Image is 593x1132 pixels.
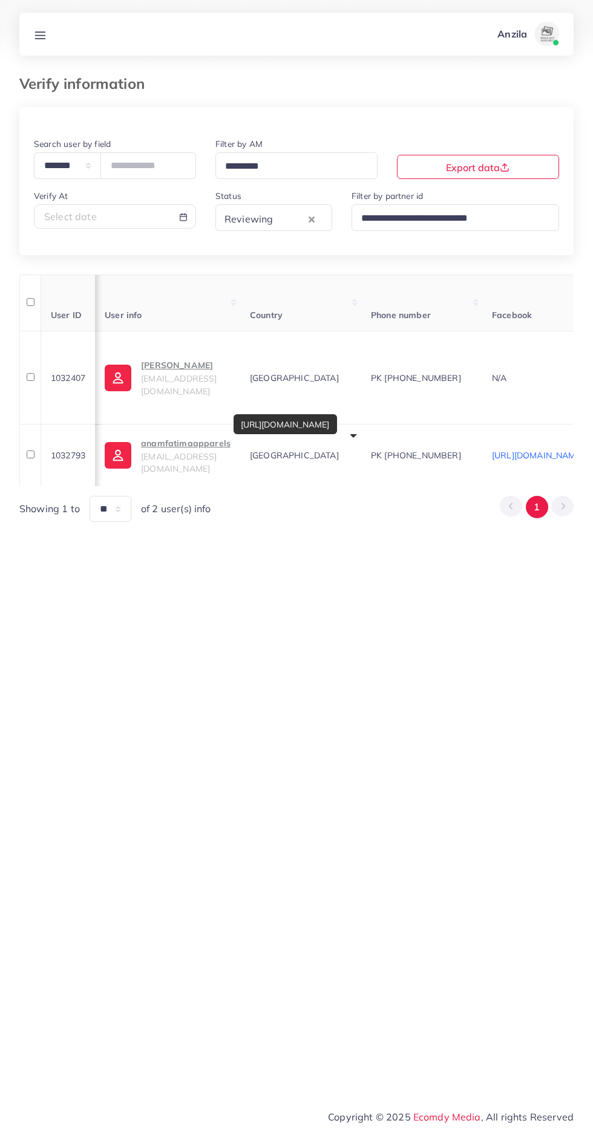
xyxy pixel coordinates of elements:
[215,138,263,150] label: Filter by AM
[34,190,68,202] label: Verify At
[492,450,583,461] a: [URL][DOMAIN_NAME]
[141,436,231,451] p: anamfatimaapparels
[215,204,332,230] div: Search for option
[481,1110,574,1124] span: , All rights Reserved
[492,310,532,320] span: Facebook
[371,372,461,383] span: PK [PHONE_NUMBER]
[44,210,97,223] span: Select date
[221,157,362,176] input: Search for option
[309,212,315,226] button: Clear Selected
[141,451,217,474] span: [EMAIL_ADDRESS][DOMAIN_NAME]
[141,373,217,396] span: [EMAIL_ADDRESS][DOMAIN_NAME]
[105,442,131,469] img: ic-user-info.36bf1079.svg
[222,210,275,228] span: Reviewing
[357,209,543,228] input: Search for option
[371,310,431,320] span: Phone number
[500,496,574,518] ul: Pagination
[105,358,231,397] a: [PERSON_NAME][EMAIL_ADDRESS][DOMAIN_NAME]
[105,365,131,391] img: ic-user-info.36bf1079.svg
[446,161,509,174] span: Export data
[141,502,211,516] span: of 2 user(s) info
[141,358,231,372] p: [PERSON_NAME]
[250,310,283,320] span: Country
[491,22,564,46] a: Anzilaavatar
[19,75,154,93] h3: Verify information
[105,310,142,320] span: User info
[497,27,527,41] p: Anzila
[105,436,231,475] a: anamfatimaapparels[EMAIL_ADDRESS][DOMAIN_NAME]
[328,1110,574,1124] span: Copyright © 2025
[277,209,306,228] input: Search for option
[51,372,85,383] span: 1032407
[234,414,337,434] div: [URL][DOMAIN_NAME]
[215,152,378,178] div: Search for option
[51,450,85,461] span: 1032793
[250,450,339,461] span: [GEOGRAPHIC_DATA]
[215,190,241,202] label: Status
[352,204,559,230] div: Search for option
[51,310,82,320] span: User ID
[34,138,111,150] label: Search user by field
[250,372,339,383] span: [GEOGRAPHIC_DATA]
[19,502,80,516] span: Showing 1 to
[371,450,461,461] span: PK [PHONE_NUMBER]
[492,372,506,383] span: N/A
[526,496,548,518] button: Go to page 1
[397,155,559,179] button: Export data
[352,190,423,202] label: Filter by partner id
[535,22,559,46] img: avatar
[413,1111,481,1123] a: Ecomdy Media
